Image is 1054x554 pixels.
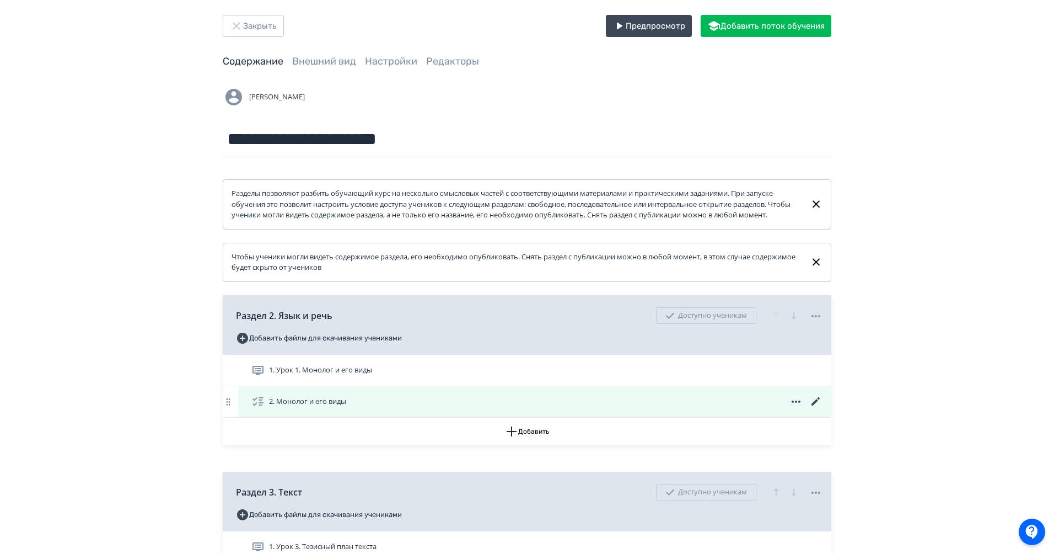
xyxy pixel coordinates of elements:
[249,92,305,103] span: [PERSON_NAME]
[236,506,402,524] button: Добавить файлы для скачивания учениками
[223,386,831,418] div: 2. Монолог и его виды
[606,15,692,37] button: Предпросмотр
[236,309,332,322] span: Раздел 2. Язык и речь
[223,418,831,445] button: Добавить
[656,484,756,500] div: Доступно ученикам
[232,252,801,273] div: Чтобы ученики могли видеть содержимое раздела, его необходимо опубликовать. Снять раздел с публик...
[236,486,302,499] span: Раздел 3. Текст
[656,307,756,324] div: Доступно ученикам
[232,188,801,221] div: Разделы позволяют разбить обучающий курс на несколько смысловых частей с соответствующими материа...
[365,55,417,67] a: Настройки
[292,55,356,67] a: Внешний вид
[223,15,284,37] button: Закрыть
[236,329,402,347] button: Добавить файлы для скачивания учениками
[426,55,479,67] a: Редакторы
[223,55,283,67] a: Содержание
[269,365,372,376] span: 1. Урок 1. Монолог и его виды
[269,541,377,552] span: 1. Урок 3. Тезисный план текста
[269,396,346,407] span: 2. Монолог и его виды
[701,15,831,37] button: Добавить поток обучения
[223,355,831,386] div: 1. Урок 1. Монолог и его виды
